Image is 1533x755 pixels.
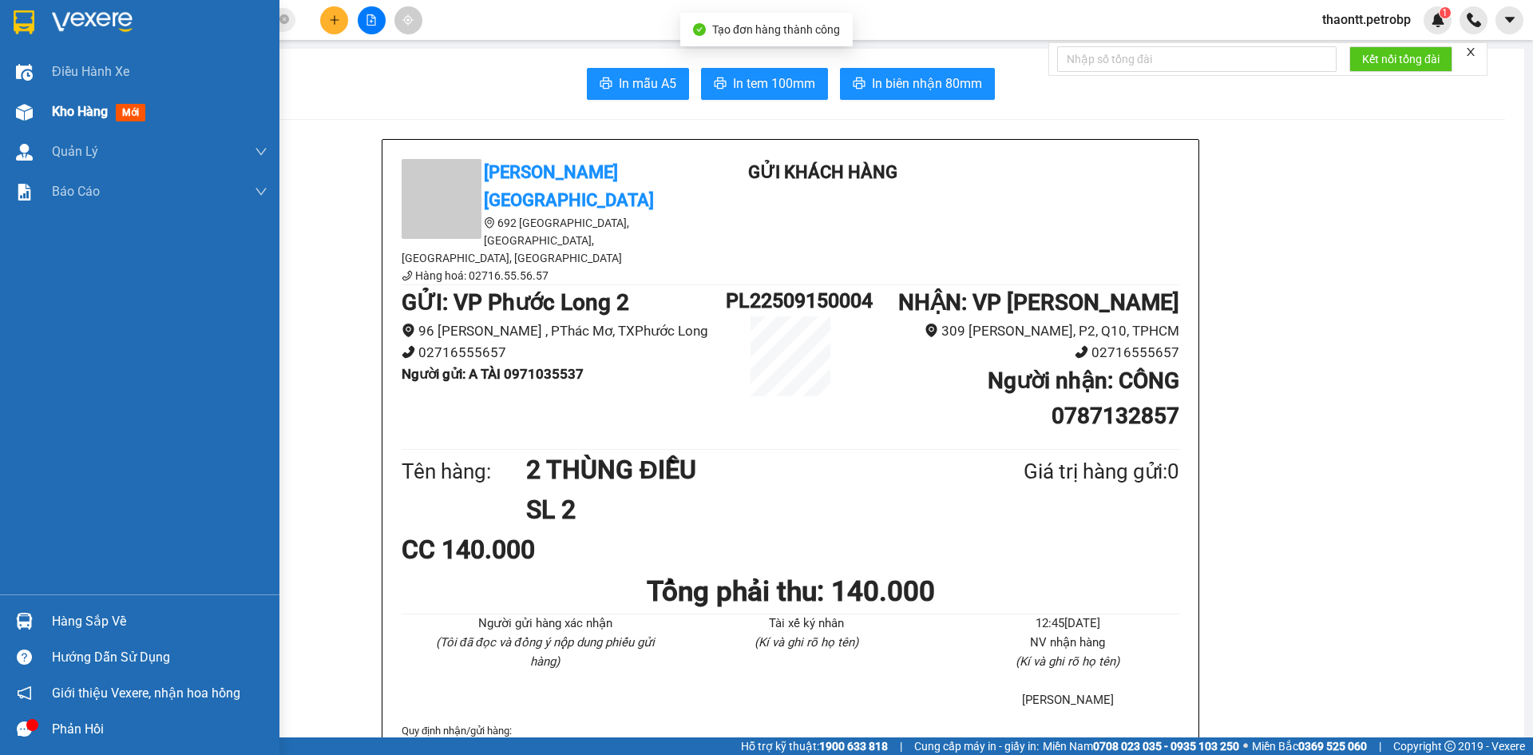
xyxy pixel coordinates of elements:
div: Giá trị hàng gửi: 0 [946,455,1179,488]
div: Phản hồi [52,717,267,741]
button: printerIn biên nhận 80mm [840,68,995,100]
span: Kho hàng [52,104,108,119]
span: Gửi: [14,15,38,32]
span: Cung cấp máy in - giấy in: [914,737,1039,755]
span: file-add [366,14,377,26]
img: warehouse-icon [16,613,33,630]
span: printer [600,77,612,92]
div: Tên hàng: [402,455,526,488]
span: close-circle [279,13,289,28]
span: Miền Nam [1043,737,1239,755]
span: down [255,185,267,198]
span: copyright [1444,741,1456,752]
img: warehouse-icon [16,144,33,161]
i: (Kí và ghi rõ họ tên) [755,635,858,650]
span: question-circle [17,650,32,665]
span: environment [925,324,938,337]
sup: 1 [1440,7,1451,18]
button: Kết nối tổng đài [1349,46,1452,72]
span: Giới thiệu Vexere, nhận hoa hồng [52,683,240,703]
b: NHẬN : VP [PERSON_NAME] [898,289,1179,316]
i: (Tôi đã đọc và đồng ý nộp dung phiếu gửi hàng) [436,635,655,669]
li: Hàng hoá: 02716.55.56.57 [402,267,689,284]
div: VP Quận 5 [125,14,233,52]
h1: SL 2 [526,490,946,530]
span: ⚪️ [1243,743,1248,749]
input: Nhập số tổng đài [1057,46,1337,72]
button: caret-down [1495,6,1523,34]
button: printerIn mẫu A5 [587,68,689,100]
li: Người gửi hàng xác nhận [434,614,656,634]
span: In biên nhận 80mm [872,74,982,93]
span: Nhận: [125,15,163,32]
span: Quản Lý [52,141,98,161]
i: (Kí và ghi rõ họ tên) [1016,654,1119,669]
li: 692 [GEOGRAPHIC_DATA], [GEOGRAPHIC_DATA], [GEOGRAPHIC_DATA], [GEOGRAPHIC_DATA] [402,214,689,267]
span: 1 [1442,7,1448,18]
span: caret-down [1503,13,1517,27]
div: CC 140.000 [402,530,658,570]
strong: 0369 525 060 [1298,740,1367,753]
span: check-circle [693,23,706,36]
span: printer [714,77,727,92]
span: phone [402,345,415,359]
span: | [1379,737,1381,755]
span: phone [1075,345,1088,359]
img: warehouse-icon [16,64,33,81]
h1: 2 THÙNG ĐIỀU [526,450,946,490]
span: Báo cáo [52,181,100,201]
img: warehouse-icon [16,104,33,121]
h1: PL22509150004 [726,285,855,316]
span: environment [402,324,415,337]
span: Điều hành xe [52,62,129,81]
button: aim [394,6,422,34]
div: CHÚ BA SG [125,52,233,71]
button: printerIn tem 100mm [701,68,828,100]
img: logo-vxr [14,10,34,34]
div: Hướng dẫn sử dụng [52,646,267,670]
span: Tạo đơn hàng thành công [712,23,840,36]
span: aim [402,14,414,26]
b: GỬI : VP Phước Long 2 [402,289,629,316]
strong: 0708 023 035 - 0935 103 250 [1093,740,1239,753]
li: 12:45[DATE] [957,614,1179,634]
span: phone [402,270,413,281]
div: Hàng sắp về [52,610,267,634]
li: [PERSON_NAME] [957,691,1179,710]
img: solution-icon [16,184,33,201]
img: phone-icon [1467,13,1481,27]
div: C.BÍCH [14,71,113,90]
span: environment [484,217,495,228]
span: mới [116,104,145,121]
li: NV nhận hàng [957,634,1179,653]
span: Kết nối tổng đài [1362,50,1440,68]
strong: 1900 633 818 [819,740,888,753]
li: 02716555657 [402,342,726,364]
button: plus [320,6,348,34]
b: Gửi khách hàng [748,162,897,182]
span: Miền Bắc [1252,737,1367,755]
li: 309 [PERSON_NAME], P2, Q10, TPHCM [855,320,1179,342]
button: file-add [358,6,386,34]
li: 02716555657 [855,342,1179,364]
span: | [900,737,902,755]
span: plus [329,14,340,26]
span: In tem 100mm [733,74,815,93]
span: printer [853,77,866,92]
span: close-circle [279,14,289,24]
b: [PERSON_NAME][GEOGRAPHIC_DATA] [484,162,654,210]
span: Hỗ trợ kỹ thuật: [741,737,888,755]
li: 96 [PERSON_NAME] , PThác Mơ, TXPhước Long [402,320,726,342]
h1: Tổng phải thu: 140.000 [402,570,1179,614]
span: message [17,721,32,737]
b: Người gửi : A TÀI 0971035537 [402,366,584,382]
span: close [1465,46,1476,58]
li: Tài xế ký nhân [695,614,917,634]
span: thaontt.petrobp [1309,10,1424,30]
img: icon-new-feature [1431,13,1445,27]
span: notification [17,685,32,701]
span: In mẫu A5 [619,74,676,93]
div: VP Phước Long 2 [14,14,113,71]
span: down [255,145,267,158]
b: Người nhận : CÔNG 0787132857 [988,368,1179,429]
